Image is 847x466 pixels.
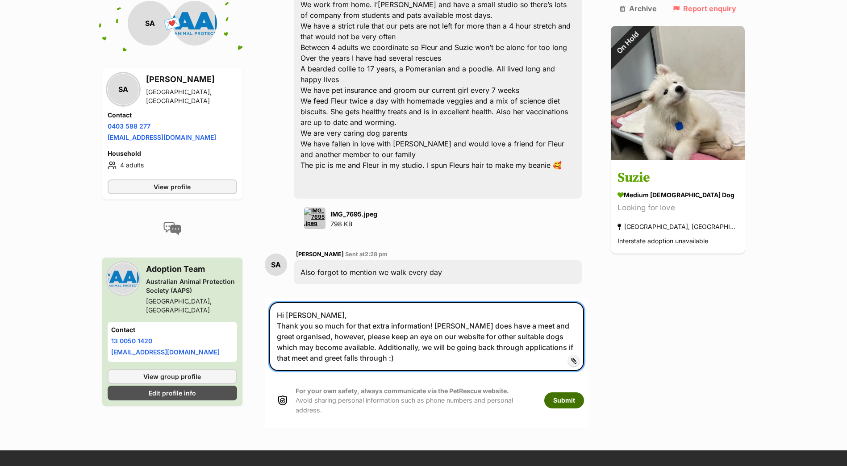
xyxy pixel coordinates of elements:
[304,208,325,229] img: IMG_7695.jpeg
[618,221,738,233] div: [GEOGRAPHIC_DATA], [GEOGRAPHIC_DATA]
[108,133,216,141] a: [EMAIL_ADDRESS][DOMAIN_NAME]
[108,111,237,120] h4: Contact
[111,337,152,345] a: 13 0050 1420
[172,1,217,46] img: Australian Animal Protection Society (AAPS) profile pic
[146,297,237,315] div: [GEOGRAPHIC_DATA], [GEOGRAPHIC_DATA]
[163,222,181,235] img: conversation-icon-4a6f8262b818ee0b60e3300018af0b2d0b884aa5de6e9bcb8d3d4eeb1a70a7c4.svg
[111,325,234,334] h4: Contact
[108,263,139,294] img: Australian Animal Protection Society (AAPS) profile pic
[108,149,237,158] h4: Household
[108,179,237,194] a: View profile
[108,74,139,105] div: SA
[111,348,220,356] a: [EMAIL_ADDRESS][DOMAIN_NAME]
[265,254,287,276] div: SA
[618,237,708,245] span: Interstate adoption unavailable
[296,387,509,395] strong: For your own safety, always communicate via the PetRescue website.
[611,162,745,254] a: Suzie medium [DEMOGRAPHIC_DATA] Dog Looking for love [GEOGRAPHIC_DATA], [GEOGRAPHIC_DATA] Interst...
[611,26,745,160] img: Suzie
[108,160,237,171] li: 4 adults
[143,372,201,381] span: View group profile
[128,1,172,46] div: SA
[162,13,182,33] span: 💌
[345,251,388,258] span: Sent at
[146,263,237,275] h3: Adoption Team
[330,220,352,228] span: 798 KB
[618,191,738,200] div: medium [DEMOGRAPHIC_DATA] Dog
[599,14,657,72] div: On Hold
[294,260,582,284] div: Also forgot to mention we walk every day
[365,251,388,258] span: 2:28 pm
[146,73,237,86] h3: [PERSON_NAME]
[544,392,584,408] button: Submit
[330,210,377,218] strong: IMG_7695.jpeg
[154,182,191,191] span: View profile
[108,122,150,130] a: 0403 588 277
[146,277,237,295] div: Australian Animal Protection Society (AAPS)
[108,386,237,400] a: Edit profile info
[672,4,736,12] a: Report enquiry
[146,87,237,105] div: [GEOGRAPHIC_DATA], [GEOGRAPHIC_DATA]
[620,4,657,12] a: Archive
[149,388,196,398] span: Edit profile info
[618,202,738,214] div: Looking for love
[611,153,745,162] a: On Hold
[618,168,738,188] h3: Suzie
[108,369,237,384] a: View group profile
[296,251,344,258] span: [PERSON_NAME]
[296,386,535,415] p: Avoid sharing personal information such as phone numbers and personal address.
